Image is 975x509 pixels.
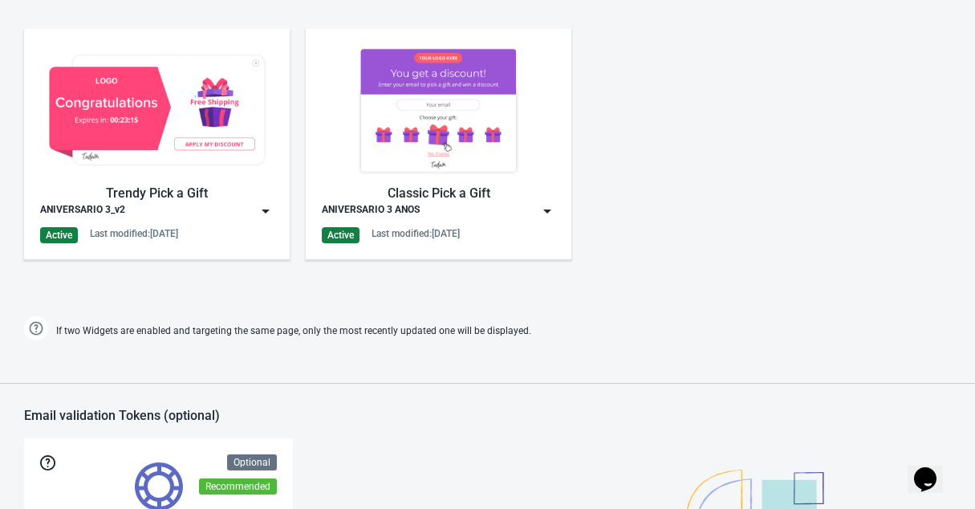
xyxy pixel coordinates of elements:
[40,184,274,203] div: Trendy Pick a Gift
[90,227,178,240] div: Last modified: [DATE]
[539,203,555,219] img: dropdown.png
[199,478,277,495] div: Recommended
[322,227,360,243] div: Active
[40,203,125,219] div: ANIVERSARIO 3_v2
[322,184,555,203] div: Classic Pick a Gift
[322,45,555,176] img: gift_game.jpg
[40,227,78,243] div: Active
[908,445,959,493] iframe: chat widget
[372,227,460,240] div: Last modified: [DATE]
[40,45,274,176] img: gift_game_v2.jpg
[227,454,277,470] div: Optional
[56,318,531,344] span: If two Widgets are enabled and targeting the same page, only the most recently updated one will b...
[322,203,420,219] div: ANIVERSARIO 3 ANOS
[258,203,274,219] img: dropdown.png
[24,316,48,340] img: help.png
